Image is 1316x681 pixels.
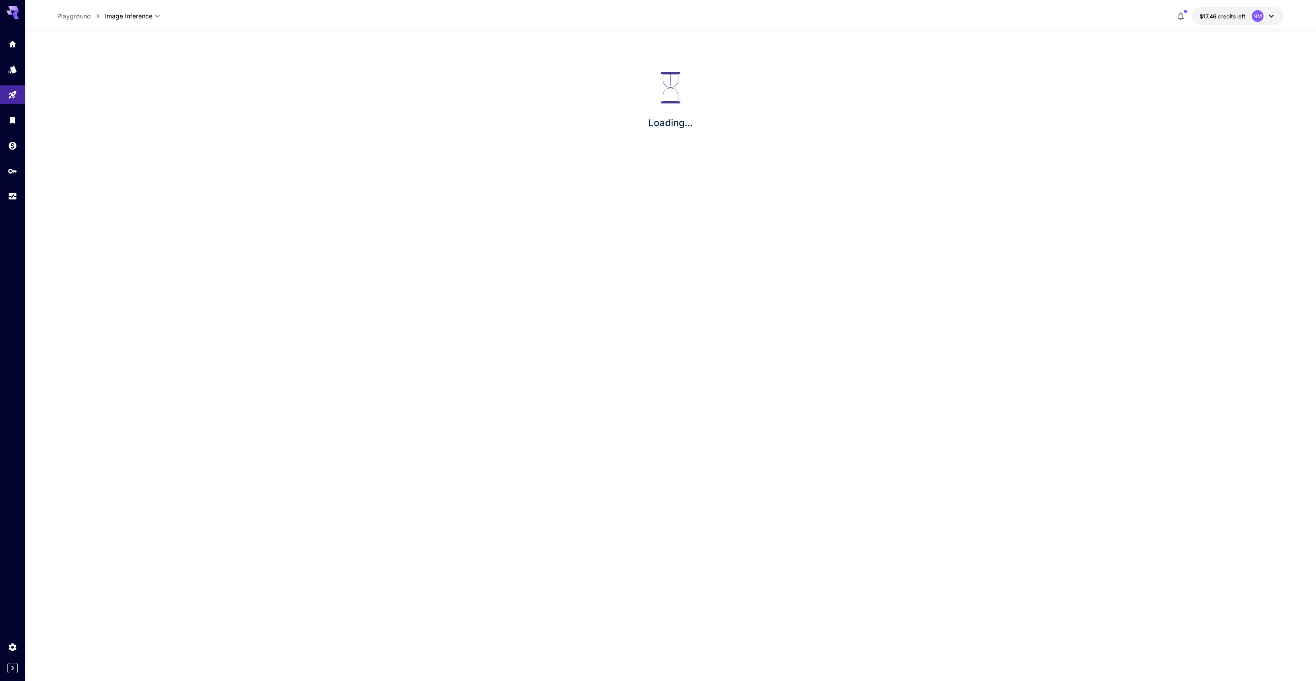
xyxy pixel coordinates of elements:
[8,192,17,201] div: Usage
[1200,13,1218,20] span: $17.46
[8,642,17,652] div: Settings
[8,90,17,100] div: Playground
[1252,10,1264,22] div: NM
[57,11,91,21] a: Playground
[7,663,18,673] button: Expand sidebar
[1192,7,1284,25] button: $17.45851NM
[8,65,17,74] div: Models
[57,11,105,21] nav: breadcrumb
[1200,12,1245,20] div: $17.45851
[105,11,152,21] span: Image Inference
[8,166,17,176] div: API Keys
[648,116,693,130] p: Loading...
[1218,13,1245,20] span: credits left
[8,115,17,125] div: Library
[8,39,17,49] div: Home
[8,141,17,150] div: Wallet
